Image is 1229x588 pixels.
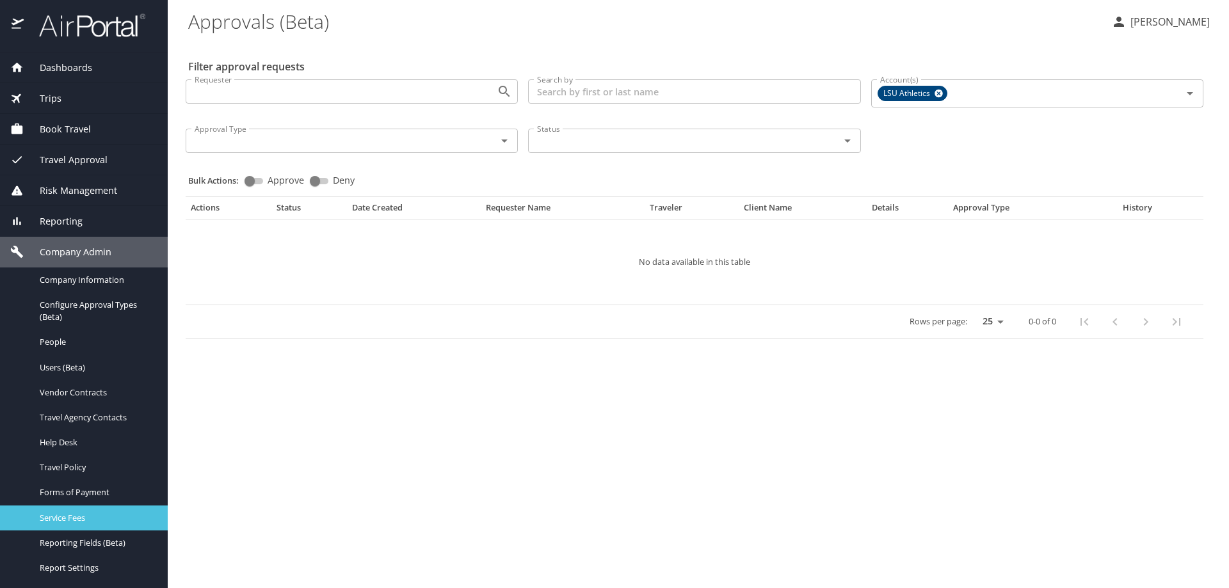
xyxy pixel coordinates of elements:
[1106,10,1215,33] button: [PERSON_NAME]
[878,86,947,101] div: LSU Athletics
[24,122,91,136] span: Book Travel
[186,202,271,219] th: Actions
[25,13,145,38] img: airportal-logo.png
[40,386,152,399] span: Vendor Contracts
[739,202,867,219] th: Client Name
[528,79,860,104] input: Search by first or last name
[645,202,739,219] th: Traveler
[188,1,1101,41] h1: Approvals (Beta)
[40,336,152,348] span: People
[40,486,152,498] span: Forms of Payment
[24,214,83,228] span: Reporting
[24,91,61,106] span: Trips
[40,537,152,549] span: Reporting Fields (Beta)
[24,153,108,167] span: Travel Approval
[333,176,355,185] span: Deny
[972,312,1008,331] select: rows per page
[24,61,92,75] span: Dashboards
[40,274,152,286] span: Company Information
[910,317,967,326] p: Rows per page:
[186,202,1203,339] table: Approval table
[347,202,480,219] th: Date Created
[1181,84,1199,102] button: Open
[1127,14,1210,29] p: [PERSON_NAME]
[188,175,249,186] p: Bulk Actions:
[839,132,856,150] button: Open
[224,258,1165,266] p: No data available in this table
[1094,202,1181,219] th: History
[948,202,1094,219] th: Approval Type
[40,299,152,323] span: Configure Approval Types (Beta)
[40,512,152,524] span: Service Fees
[495,83,513,100] button: Open
[188,56,305,77] h2: Filter approval requests
[40,461,152,473] span: Travel Policy
[40,362,152,374] span: Users (Beta)
[40,411,152,424] span: Travel Agency Contacts
[867,202,948,219] th: Details
[481,202,645,219] th: Requester Name
[24,245,111,259] span: Company Admin
[271,202,347,219] th: Status
[40,562,152,574] span: Report Settings
[495,132,513,150] button: Open
[24,184,117,198] span: Risk Management
[40,436,152,449] span: Help Desk
[12,13,25,38] img: icon-airportal.png
[268,176,304,185] span: Approve
[1029,317,1056,326] p: 0-0 of 0
[878,87,938,100] span: LSU Athletics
